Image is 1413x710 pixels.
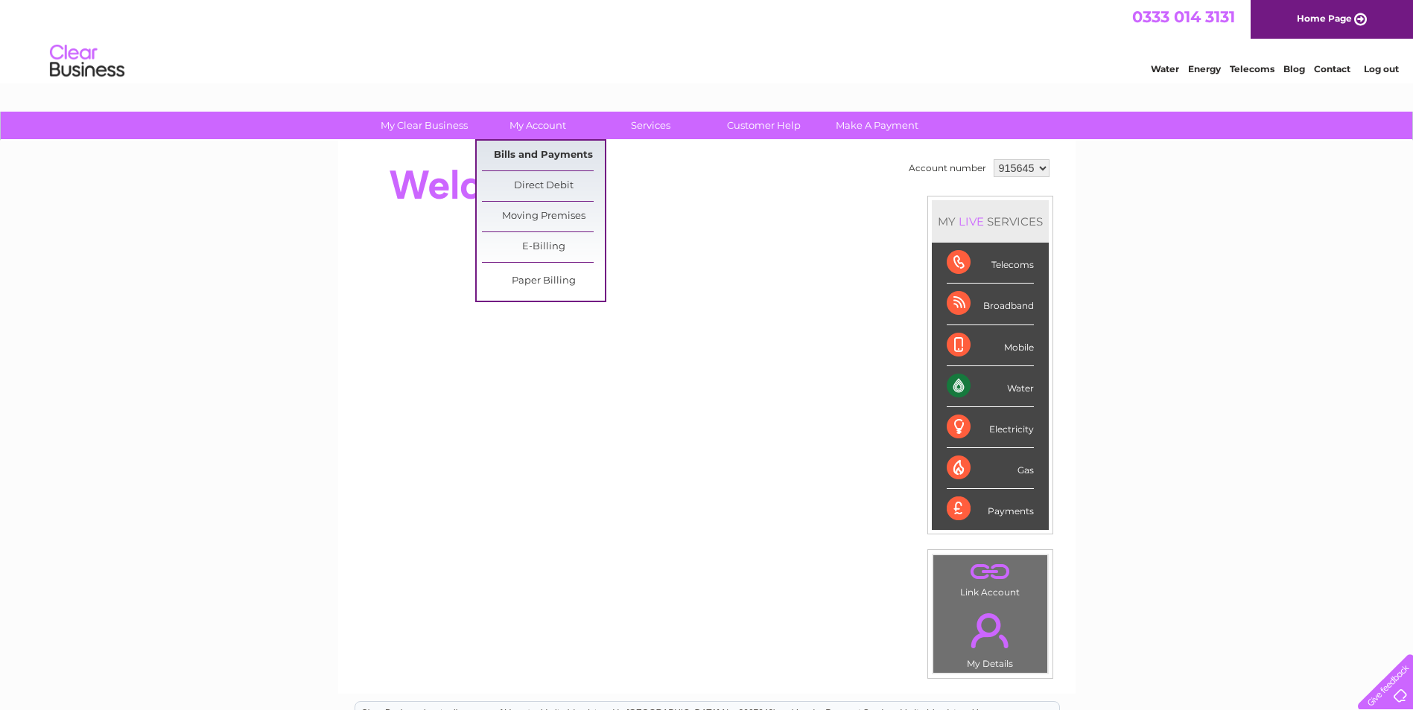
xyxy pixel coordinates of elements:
[947,407,1034,448] div: Electricity
[482,266,605,296] a: Paper Billing
[947,284,1034,324] div: Broadband
[482,141,605,170] a: Bills and Payments
[363,112,486,139] a: My Clear Business
[482,202,605,231] a: Moving Premises
[355,8,1059,72] div: Clear Business is a trading name of Verastar Limited (registered in [GEOGRAPHIC_DATA] No. 3667643...
[1314,63,1350,74] a: Contact
[1283,63,1305,74] a: Blog
[933,554,1048,601] td: Link Account
[702,112,825,139] a: Customer Help
[49,39,125,84] img: logo.png
[905,156,990,181] td: Account number
[956,214,987,228] div: LIVE
[482,171,605,201] a: Direct Debit
[947,489,1034,529] div: Payments
[947,448,1034,489] div: Gas
[947,325,1034,366] div: Mobile
[933,601,1048,674] td: My Details
[816,112,939,139] a: Make A Payment
[947,243,1034,284] div: Telecoms
[1188,63,1221,74] a: Energy
[932,200,1049,243] div: MY SERVICES
[1364,63,1399,74] a: Log out
[1230,63,1274,74] a: Telecoms
[1132,7,1235,26] a: 0333 014 3131
[947,366,1034,407] div: Water
[482,232,605,262] a: E-Billing
[937,559,1044,585] a: .
[589,112,712,139] a: Services
[476,112,599,139] a: My Account
[1151,63,1179,74] a: Water
[937,604,1044,656] a: .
